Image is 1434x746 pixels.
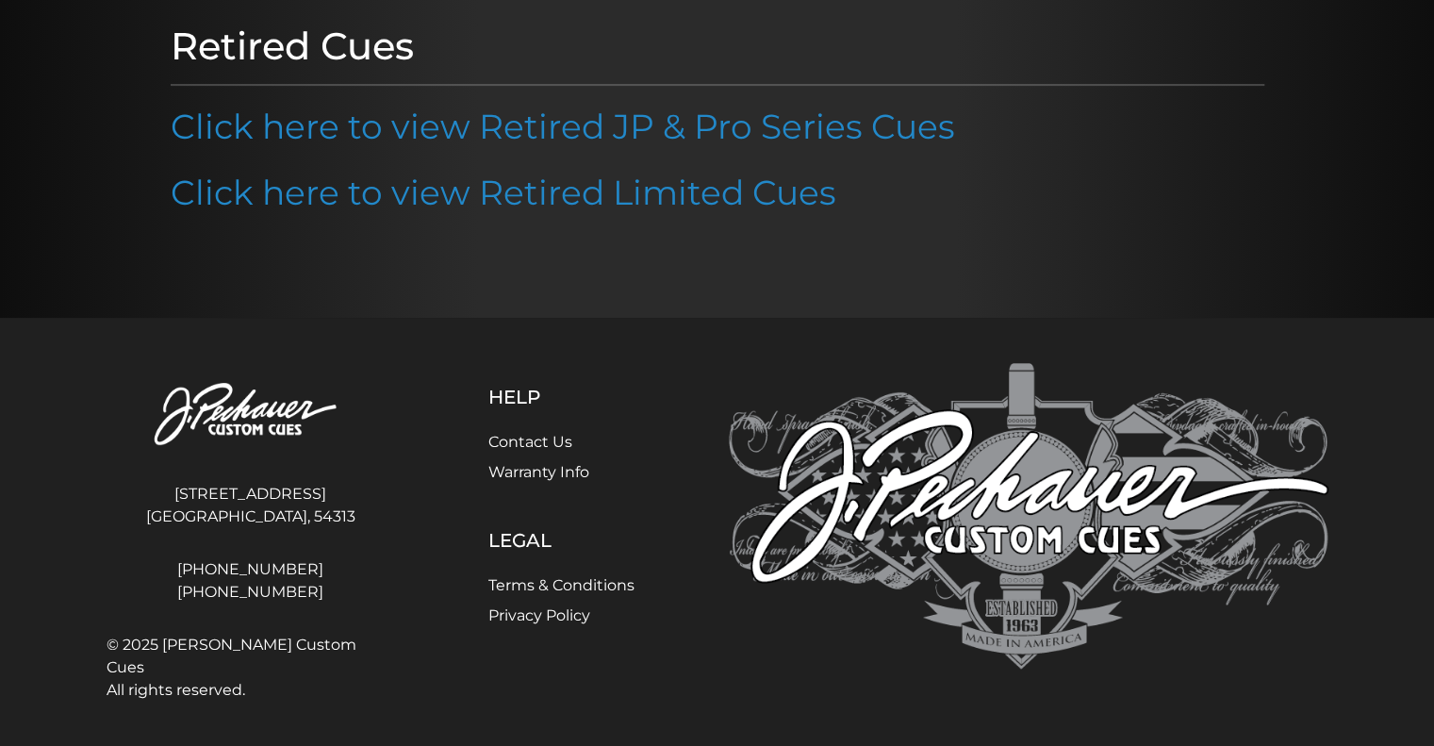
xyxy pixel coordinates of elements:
address: [STREET_ADDRESS] [GEOGRAPHIC_DATA], 54313 [107,475,395,536]
a: Click here to view Retired JP & Pro Series Cues [171,106,955,147]
a: Warranty Info [488,463,589,481]
a: [PHONE_NUMBER] [107,581,395,604]
a: Click here to view Retired Limited Cues [171,172,836,213]
img: Pechauer Custom Cues [107,363,395,468]
a: [PHONE_NUMBER] [107,558,395,581]
img: Pechauer Custom Cues [729,363,1328,670]
h5: Legal [488,529,635,552]
a: Contact Us [488,433,572,451]
a: Privacy Policy [488,606,590,624]
h5: Help [488,386,635,408]
a: Terms & Conditions [488,576,635,594]
h1: Retired Cues [171,24,1264,69]
span: © 2025 [PERSON_NAME] Custom Cues All rights reserved. [107,634,395,702]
